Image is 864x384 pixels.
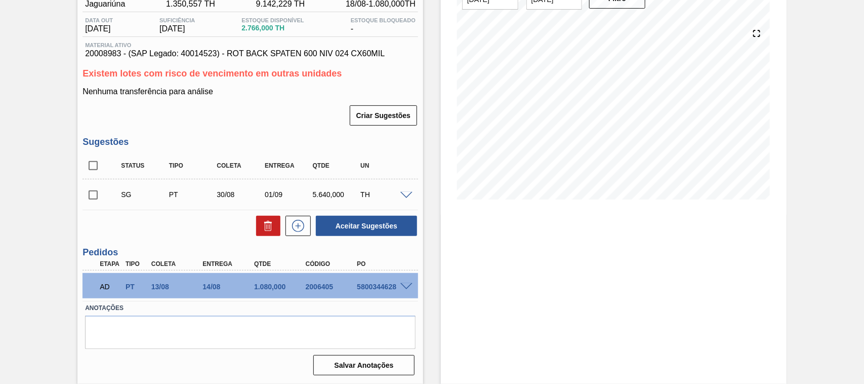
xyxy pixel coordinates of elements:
[348,17,418,33] div: -
[310,190,363,199] div: 5.640,000
[280,216,311,236] div: Nova sugestão
[310,162,363,169] div: Qtde
[85,42,416,48] span: Material ativo
[358,190,410,199] div: TH
[149,283,206,291] div: 13/08/2025
[83,247,418,258] h3: Pedidos
[85,24,113,33] span: [DATE]
[252,283,309,291] div: 1.080,000
[262,190,315,199] div: 01/09/2025
[100,283,121,291] p: AD
[200,283,257,291] div: 14/08/2025
[241,24,304,32] span: 2.766,000 TH
[118,190,171,199] div: Sugestão Criada
[252,260,309,267] div: Qtde
[85,17,113,23] span: Data out
[167,190,219,199] div: Pedido de Transferência
[83,68,342,79] span: Existem lotes com risco de vencimento em outras unidades
[251,216,280,236] div: Excluir Sugestões
[83,87,418,96] p: Nenhuma transferência para análise
[214,162,267,169] div: Coleta
[351,17,416,23] span: Estoque Bloqueado
[159,17,195,23] span: Suficiência
[303,260,360,267] div: Código
[123,283,149,291] div: Pedido de Transferência
[97,260,124,267] div: Etapa
[85,301,416,316] label: Anotações
[118,162,171,169] div: Status
[311,215,418,237] div: Aceitar Sugestões
[159,24,195,33] span: [DATE]
[85,49,416,58] span: 20008983 - (SAP Legado: 40014523) - ROT BACK SPATEN 600 NIV 024 CX60MIL
[149,260,206,267] div: Coleta
[97,276,124,298] div: Aguardando Descarga
[123,260,149,267] div: Tipo
[313,355,415,375] button: Salvar Anotações
[354,283,412,291] div: 5800344628
[200,260,257,267] div: Entrega
[354,260,412,267] div: PO
[167,162,219,169] div: Tipo
[83,137,418,147] h3: Sugestões
[350,105,417,126] button: Criar Sugestões
[358,162,410,169] div: UN
[262,162,315,169] div: Entrega
[351,104,418,127] div: Criar Sugestões
[316,216,417,236] button: Aceitar Sugestões
[303,283,360,291] div: 2006405
[241,17,304,23] span: Estoque Disponível
[214,190,267,199] div: 30/08/2025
